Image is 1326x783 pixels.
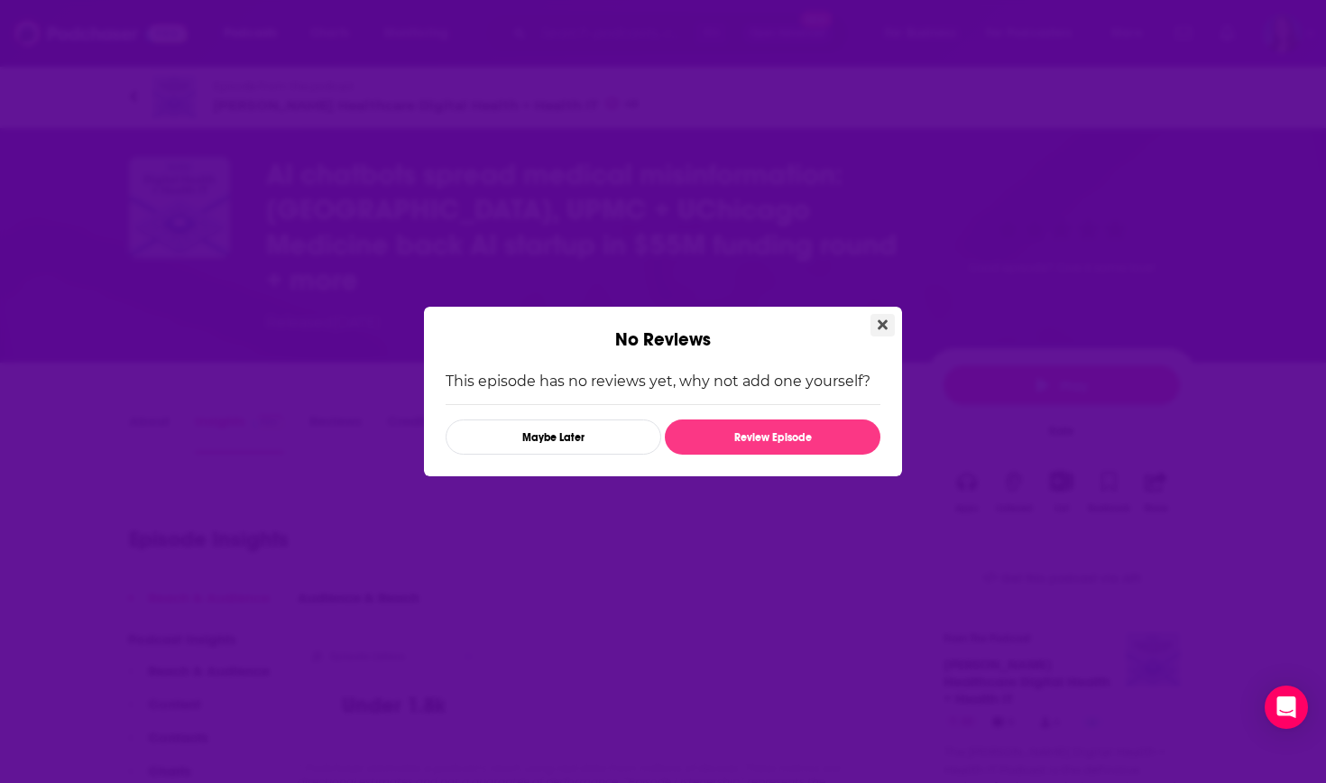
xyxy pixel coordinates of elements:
p: This episode has no reviews yet, why not add one yourself? [446,373,880,390]
button: Close [870,314,895,336]
div: No Reviews [424,307,902,351]
div: Open Intercom Messenger [1265,686,1308,729]
button: Maybe Later [446,419,661,455]
button: Review Episode [665,419,880,455]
